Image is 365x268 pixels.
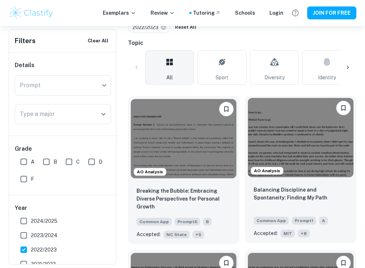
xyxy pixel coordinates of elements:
[103,9,136,17] p: Exemplars
[254,217,289,225] span: Common App
[245,96,356,244] a: AO AnalysisPlease log in to bookmark exemplarsBalancing Discipline and Spontaneity: Finding My Pa...
[292,217,316,225] span: Prompt 1
[137,218,172,226] span: Common App
[133,23,162,31] span: 2022/2023
[264,74,285,81] span: Diversity
[54,158,57,166] span: B
[173,22,198,33] button: Reset All
[254,229,278,237] p: Accepted:
[175,218,200,226] span: Prompt 5
[31,158,34,166] span: A
[166,74,173,81] span: All
[318,74,336,81] span: Identity
[251,168,283,174] span: AO Analysis
[128,39,356,47] h6: Topic
[128,22,170,33] div: 2022/2023
[137,187,231,211] p: Breaking the Bubble: Embracing Diverse Perspectives for Personal Growth
[193,9,221,17] a: Tutoring
[128,96,239,244] a: AO AnalysisPlease log in to bookmark exemplarsBreaking the Bubble: Embracing Diverse Perspectives...
[15,145,111,153] h6: Grade
[163,231,190,239] span: NC State
[336,101,351,115] button: Please log in to bookmark exemplars
[31,231,57,239] span: 2023/2024
[216,74,228,81] span: Sport
[203,218,212,226] span: B
[235,9,255,17] a: Schools
[281,230,295,238] span: MIT
[193,231,204,239] span: + 5
[76,158,80,166] span: C
[254,186,348,202] p: Balancing Discipline and Spontaneity: Finding My Path
[289,7,301,19] button: Help and Feedback
[134,169,166,175] span: AO Analysis
[15,36,36,46] h6: Filters
[219,102,234,116] button: Please log in to bookmark exemplars
[248,98,354,177] img: undefined Common App example thumbnail: Balancing Discipline and Spontaneity: Fi
[298,230,310,238] span: + 8
[99,158,102,166] span: D
[98,109,108,119] button: Open
[307,6,356,19] button: JOIN FOR FREE
[319,217,328,225] span: A
[151,9,175,17] p: Review
[137,230,161,238] p: Accepted:
[131,99,236,178] img: undefined Common App example thumbnail: Breaking the Bubble: Embracing Diverse P
[31,175,34,183] span: F
[31,246,57,254] span: 2022/2023
[15,204,111,212] h6: Year
[31,260,56,268] span: 2021/2022
[9,6,54,20] img: Clastify logo
[269,9,283,17] a: Login
[15,61,111,70] h6: Details
[31,217,57,225] span: 2024/2025
[86,36,110,46] button: Clear All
